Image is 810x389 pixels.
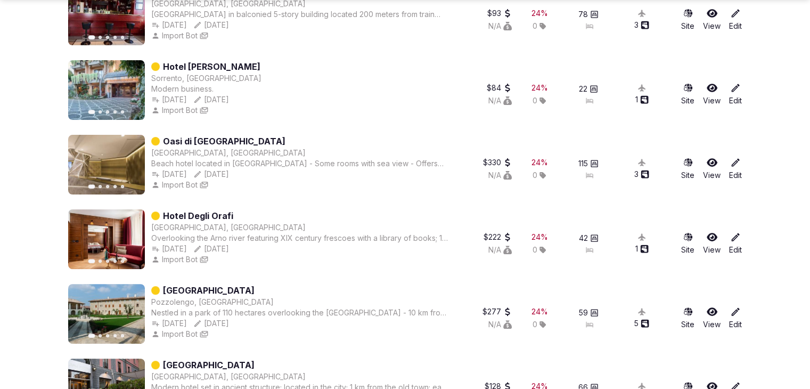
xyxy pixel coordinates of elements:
button: [DATE] [151,20,187,30]
button: [DATE] [151,318,187,329]
div: 1 [635,94,649,105]
div: Modern business. [151,84,261,94]
div: 24 % [531,232,548,242]
button: 78 [578,9,599,20]
span: 22 [579,84,587,94]
div: 24 % [531,83,548,93]
img: Featured image for Hotel Degli Orafi [68,209,145,269]
a: Hotel [PERSON_NAME] [163,60,260,73]
button: [DATE] [151,169,187,180]
a: Site [681,306,694,330]
div: $84 [487,83,512,93]
button: 59 [579,307,599,318]
div: $222 [484,232,512,242]
div: Sorrento, [GEOGRAPHIC_DATA] [151,73,261,84]
button: Go to slide 1 [88,184,95,189]
button: Import Bot [151,254,198,265]
a: View [703,157,721,181]
button: [DATE] [151,94,187,105]
button: Import Bot [151,105,198,116]
a: Edit [729,8,742,31]
button: [DATE] [193,318,229,329]
button: 3 [634,20,649,30]
span: 0 [533,170,537,181]
button: Go to slide 1 [88,35,95,39]
button: Go to slide 3 [106,36,109,39]
a: Edit [729,157,742,181]
button: 5 [634,318,649,329]
button: Go to slide 4 [113,36,117,39]
button: 24% [531,306,548,317]
button: Go to slide 2 [99,36,102,39]
a: [GEOGRAPHIC_DATA] [163,359,255,371]
span: 0 [533,95,537,106]
button: Go to slide 1 [88,334,95,338]
button: $93 [487,8,512,19]
button: Go to slide 2 [99,110,102,114]
div: $330 [483,157,512,168]
button: Pozzolengo, [GEOGRAPHIC_DATA] [151,297,274,307]
span: 78 [578,9,588,20]
button: 24% [531,8,548,19]
span: Import Bot [162,105,198,116]
div: Nestled in a park of 110 hectares overlooking the [GEOGRAPHIC_DATA] - 10 km from [GEOGRAPHIC_DATA... [151,307,450,318]
a: View [703,8,721,31]
div: [DATE] [193,169,229,180]
div: [GEOGRAPHIC_DATA], [GEOGRAPHIC_DATA] [151,371,306,382]
button: $277 [482,306,512,317]
button: Go to slide 3 [106,334,109,337]
a: Site [681,232,694,255]
a: View [703,232,721,255]
button: Go to slide 5 [121,36,124,39]
button: Go to slide 1 [88,110,95,114]
a: Site [681,8,694,31]
button: Go to slide 5 [121,334,124,337]
button: [DATE] [193,20,229,30]
div: 3 [634,169,649,180]
a: Site [681,157,694,181]
a: View [703,306,721,330]
button: Go to slide 2 [99,334,102,337]
button: Go to slide 4 [113,110,117,114]
span: 0 [533,21,537,31]
div: [GEOGRAPHIC_DATA] in balconied 5-story building located 200 meters from train station & 3 km from... [151,9,450,20]
button: Go to slide 4 [113,334,117,337]
a: View [703,83,721,106]
span: 0 [533,319,537,330]
div: [DATE] [193,244,229,254]
button: Go to slide 4 [113,260,117,263]
button: Import Bot [151,329,198,339]
a: Hotel Degli Orafi [163,209,233,222]
a: Site [681,83,694,106]
button: N/A [488,170,512,181]
button: Go to slide 3 [106,185,109,188]
div: 24 % [531,157,548,168]
button: Go to slide 1 [88,259,95,263]
button: Go to slide 5 [121,185,124,188]
a: Oasi di [GEOGRAPHIC_DATA] [163,135,285,148]
a: [GEOGRAPHIC_DATA] [163,284,255,297]
button: Import Bot [151,180,198,190]
span: Import Bot [162,329,198,339]
button: N/A [488,319,512,330]
button: [DATE] [193,94,229,105]
div: N/A [488,21,512,31]
button: [GEOGRAPHIC_DATA], [GEOGRAPHIC_DATA] [151,222,306,233]
button: 115 [578,158,599,169]
div: [GEOGRAPHIC_DATA], [GEOGRAPHIC_DATA] [151,148,306,158]
span: 59 [579,307,588,318]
